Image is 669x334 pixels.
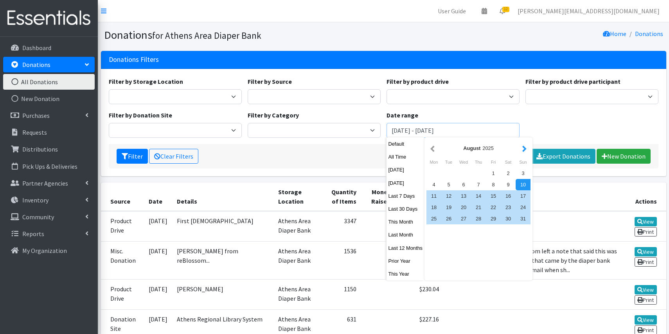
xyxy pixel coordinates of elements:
[516,157,531,167] div: Sunday
[635,257,657,267] a: Print
[3,192,95,208] a: Inventory
[320,211,361,242] td: 3347
[444,241,624,279] td: [PERSON_NAME] from reBlossom left a note that said this was from a [DEMOGRAPHIC_DATA] that came b...
[101,182,144,211] th: Source
[22,213,54,221] p: Community
[603,30,626,38] a: Home
[387,77,449,86] label: Filter by product drive
[501,179,516,190] div: 9
[109,77,183,86] label: Filter by Storage Location
[624,182,666,211] th: Actions
[22,196,49,204] p: Inventory
[471,202,486,213] div: 21
[117,149,148,164] button: Filter
[516,179,531,190] div: 10
[486,168,501,179] div: 1
[144,211,172,242] td: [DATE]
[3,108,95,123] a: Purchases
[441,202,456,213] div: 19
[387,123,520,138] input: January 1, 2011 - December 31, 2011
[109,56,159,64] h3: Donations Filters
[3,159,95,174] a: Pick Ups & Deliveries
[144,182,172,211] th: Date
[471,213,486,224] div: 28
[516,213,531,224] div: 31
[387,255,425,267] button: Prior Year
[149,149,198,164] a: Clear Filters
[320,182,361,211] th: Quantity of Items
[101,241,144,279] td: Misc. Donation
[273,182,320,211] th: Storage Location
[471,179,486,190] div: 7
[501,157,516,167] div: Saturday
[635,217,657,226] a: View
[441,179,456,190] div: 5
[3,209,95,225] a: Community
[387,138,425,150] button: Default
[525,77,620,86] label: Filter by product drive participant
[486,157,501,167] div: Friday
[144,241,172,279] td: [DATE]
[387,203,425,215] button: Last 30 Days
[101,279,144,309] td: Product Drive
[456,179,471,190] div: 6
[248,77,292,86] label: Filter by Source
[426,190,441,202] div: 11
[387,151,425,162] button: All Time
[486,202,501,213] div: 22
[387,177,425,189] button: [DATE]
[516,168,531,179] div: 3
[22,61,50,69] p: Donations
[635,315,657,325] a: View
[3,125,95,140] a: Requests
[516,202,531,213] div: 24
[22,247,67,255] p: My Organization
[22,44,51,52] p: Dashboard
[635,227,657,237] a: Print
[109,110,172,120] label: Filter by Donation Site
[22,230,44,238] p: Reports
[635,247,657,256] a: View
[152,30,261,41] small: for Athens Area Diaper Bank
[144,279,172,309] td: [DATE]
[3,91,95,107] a: New Donation
[387,268,425,280] button: This Year
[501,213,516,224] div: 30
[273,241,320,279] td: Athens Area Diaper Bank
[387,242,425,254] button: Last 12 Months
[172,279,273,309] td: [PERSON_NAME]
[511,3,666,19] a: [PERSON_NAME][EMAIL_ADDRESS][DOMAIN_NAME]
[426,157,441,167] div: Monday
[387,229,425,240] button: Last Month
[502,7,509,12] span: 12
[22,128,47,136] p: Requests
[3,175,95,191] a: Partner Agencies
[22,145,58,153] p: Distributions
[3,243,95,258] a: My Organization
[387,110,418,120] label: Date range
[635,285,657,294] a: View
[172,241,273,279] td: [PERSON_NAME] from reBlossom...
[635,30,663,38] a: Donations
[22,162,77,170] p: Pick Ups & Deliveries
[482,145,493,151] span: 2025
[456,213,471,224] div: 27
[426,179,441,190] div: 4
[3,226,95,242] a: Reports
[387,164,425,175] button: [DATE]
[486,213,501,224] div: 29
[441,190,456,202] div: 12
[456,190,471,202] div: 13
[273,279,320,309] td: Athens Area Diaper Bank
[3,57,95,72] a: Donations
[387,190,425,202] button: Last 7 Days
[273,211,320,242] td: Athens Area Diaper Bank
[456,202,471,213] div: 20
[597,149,651,164] a: New Donation
[3,5,95,31] img: HumanEssentials
[501,168,516,179] div: 2
[395,279,444,309] td: $230.04
[361,182,395,211] th: Money Raised
[172,182,273,211] th: Details
[3,141,95,157] a: Distributions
